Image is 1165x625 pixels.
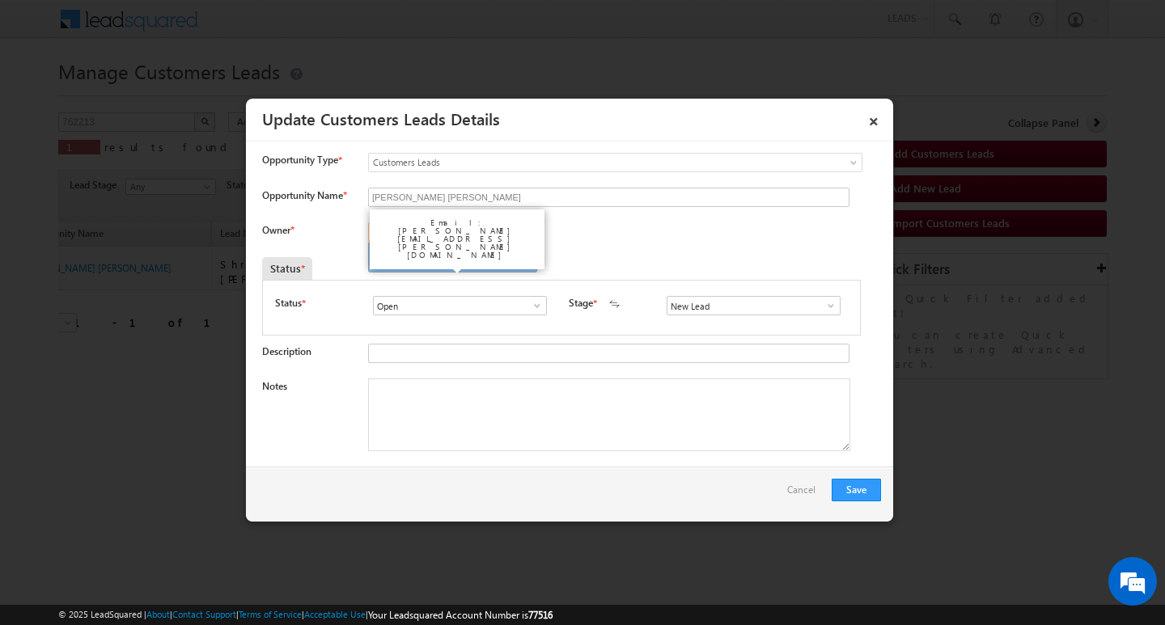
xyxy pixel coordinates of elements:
[262,189,346,201] label: Opportunity Name
[569,296,593,310] label: Stage
[376,214,538,263] div: Email: [PERSON_NAME][EMAIL_ADDRESS][PERSON_NAME][DOMAIN_NAME]
[239,609,302,619] a: Terms of Service
[275,296,302,310] label: Status
[528,609,553,621] span: 77516
[262,380,287,392] label: Notes
[368,153,862,172] a: Customers Leads
[21,150,295,484] textarea: Type your message and hit 'Enter'
[28,85,68,106] img: d_60004797649_company_0_60004797649
[304,609,366,619] a: Acceptable Use
[262,153,338,167] span: Opportunity Type
[262,257,312,280] div: Status
[220,498,294,520] em: Start Chat
[369,155,796,170] span: Customers Leads
[58,607,553,623] span: © 2025 LeadSquared | | | | |
[262,107,500,129] a: Update Customers Leads Details
[373,296,547,315] input: Type to Search
[832,479,881,501] button: Save
[262,224,294,236] label: Owner
[667,296,841,315] input: Type to Search
[523,298,543,314] a: Show All Items
[84,85,272,106] div: Chat with us now
[787,479,824,509] a: Cancel
[146,609,170,619] a: About
[368,609,553,621] span: Your Leadsquared Account Number is
[265,8,304,47] div: Minimize live chat window
[262,345,311,357] label: Description
[816,298,837,314] a: Show All Items
[172,609,236,619] a: Contact Support
[860,104,888,133] a: ×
